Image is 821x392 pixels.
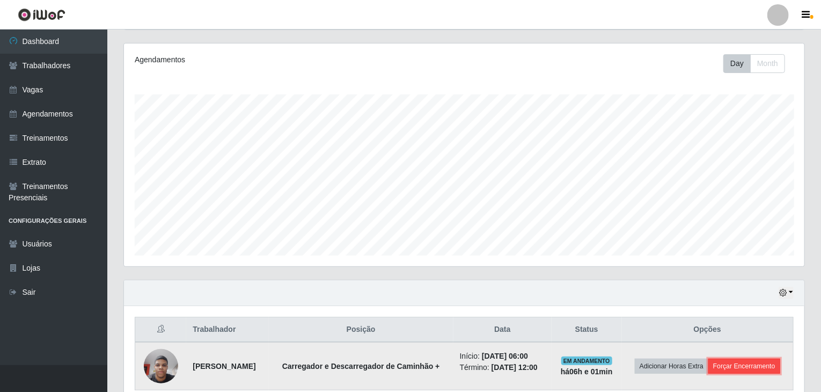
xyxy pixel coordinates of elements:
[482,352,528,360] time: [DATE] 06:00
[492,363,538,372] time: [DATE] 12:00
[561,357,612,365] span: EM ANDAMENTO
[18,8,65,21] img: CoreUI Logo
[144,343,178,389] img: 1751571336809.jpeg
[269,317,453,343] th: Posição
[453,317,552,343] th: Data
[460,351,545,362] li: Início:
[193,362,255,371] strong: [PERSON_NAME]
[635,359,708,374] button: Adicionar Horas Extra
[723,54,794,73] div: Toolbar with button groups
[561,367,613,376] strong: há 06 h e 01 min
[135,54,400,66] div: Agendamentos
[552,317,622,343] th: Status
[186,317,268,343] th: Trabalhador
[282,362,440,371] strong: Carregador e Descarregador de Caminhão +
[622,317,794,343] th: Opções
[460,362,545,373] li: Término:
[723,54,785,73] div: First group
[750,54,785,73] button: Month
[723,54,751,73] button: Day
[708,359,780,374] button: Forçar Encerramento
